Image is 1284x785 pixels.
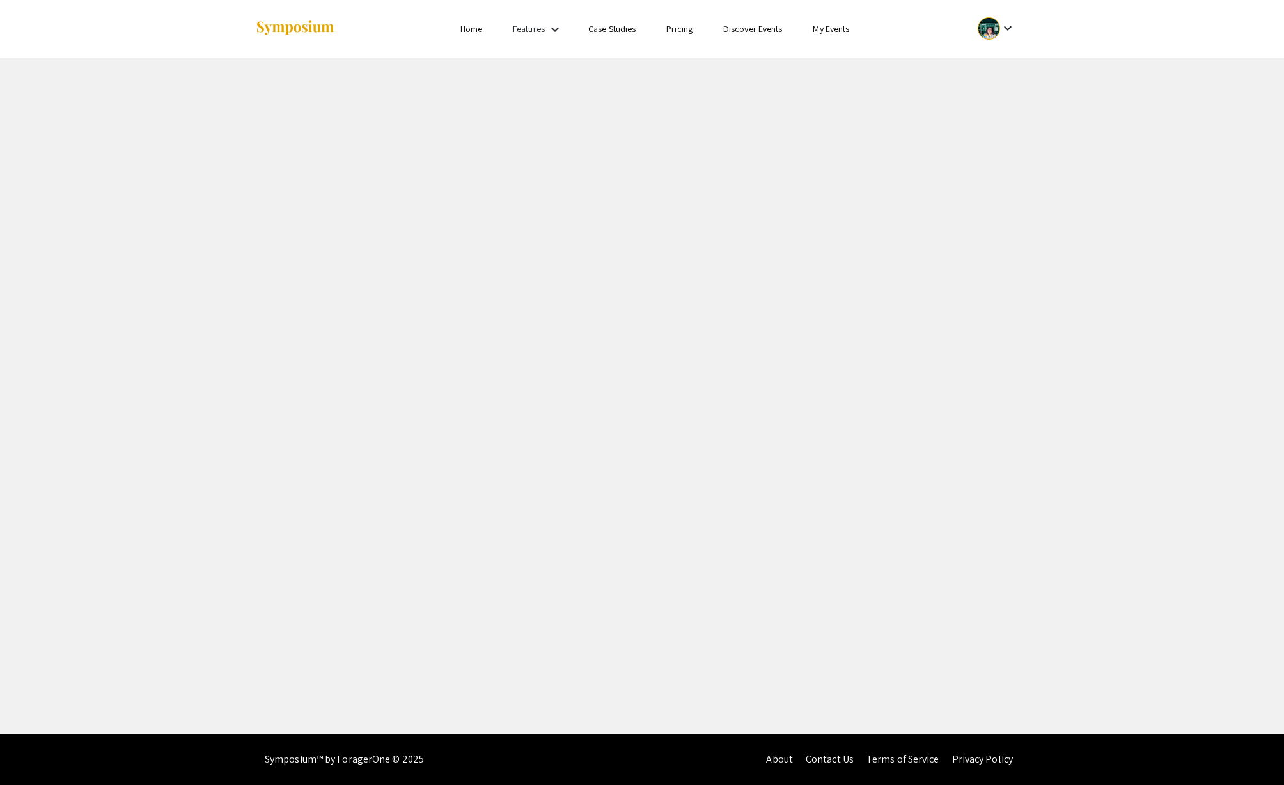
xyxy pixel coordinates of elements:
[813,23,849,35] a: My Events
[806,752,854,766] a: Contact Us
[588,23,636,35] a: Case Studies
[547,22,563,37] mat-icon: Expand Features list
[255,20,335,37] img: Symposium by ForagerOne
[513,23,545,35] a: Features
[723,23,783,35] a: Discover Events
[866,752,939,766] a: Terms of Service
[766,752,793,766] a: About
[666,23,693,35] a: Pricing
[964,14,1029,43] button: Expand account dropdown
[1000,20,1015,36] mat-icon: Expand account dropdown
[10,727,54,775] iframe: Chat
[265,734,424,785] div: Symposium™ by ForagerOne © 2025
[460,23,482,35] a: Home
[952,752,1013,766] a: Privacy Policy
